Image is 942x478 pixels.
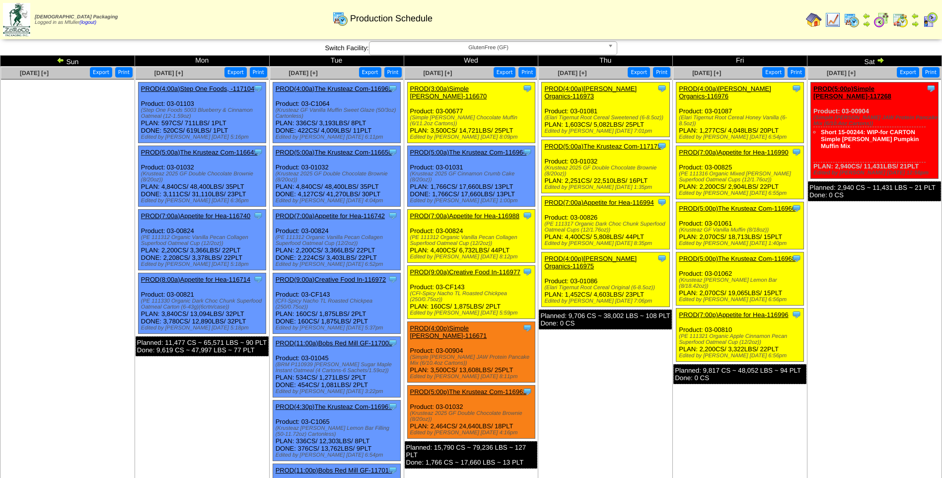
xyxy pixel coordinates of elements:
[813,115,938,127] div: (Simple [PERSON_NAME] JAW Protein Pancake Mix (6/10.4oz Cartons))
[253,147,263,157] img: Tooltip
[388,401,398,411] img: Tooltip
[653,67,670,78] button: Print
[410,171,535,183] div: (Krusteaz 2025 GF Cinnamon Crumb Cake (8/20oz))
[388,147,398,157] img: Tooltip
[350,13,433,24] span: Production Schedule
[253,83,263,93] img: Tooltip
[410,268,521,276] a: PROD(9:00a)Creative Food In-116977
[679,311,788,319] a: PROD(7:00p)Appetite for Hea-116996
[276,107,400,119] div: (Krusteaz GF Vanilla Muffin Sweet Glaze (50/3oz) Cartonless)
[273,273,400,334] div: Product: 03-CF143 PLAN: 160CS / 1,875LBS / 2PLT DONE: 160CS / 1,875LBS / 2PLT
[404,56,538,67] td: Wed
[410,254,535,260] div: Edited by [PERSON_NAME] [DATE] 8:12pm
[679,115,803,127] div: (Elari Tigernut Root Cereal Honey Vanilla (6-8.5oz))
[926,83,936,93] img: Tooltip
[544,255,637,270] a: PROD(4:00p)[PERSON_NAME] Organics-116975
[20,70,49,77] a: [DATE] [+]
[897,67,919,78] button: Export
[141,212,250,220] a: PROD(7:00a)Appetite for Hea-116740
[141,85,254,92] a: PROD(4:00a)Step One Foods, -117104
[808,181,941,201] div: Planned: 2,940 CS ~ 11,431 LBS ~ 21 PLT Done: 0 CS
[544,285,669,291] div: (Elari Tigernut Root Cereal Original (6-8.5oz))
[141,198,266,204] div: Edited by [PERSON_NAME] [DATE] 6:36pm
[863,12,870,20] img: arrowleft.gif
[276,212,385,220] a: PROD(7:00a)Appetite for Hea-116742
[276,149,392,156] a: PROD(5:00a)The Krusteaz Com-116650
[673,364,806,384] div: Planned: 9,817 CS ~ 48,052 LBS ~ 94 PLT Done: 0 CS
[384,67,402,78] button: Print
[273,82,400,143] div: Product: 03-C1064 PLAN: 336CS / 3,193LBS / 8PLT DONE: 422CS / 4,009LBS / 11PLT
[276,85,392,92] a: PROD(4:00a)The Krusteaz Com-116965
[876,56,884,64] img: arrowright.gif
[544,85,637,100] a: PROD(4:00a)[PERSON_NAME] Organics-116973
[676,82,804,143] div: Product: 03-01087 PLAN: 1,277CS / 4,048LBS / 20PLT
[544,240,669,246] div: Edited by [PERSON_NAME] [DATE] 8:35pm
[558,70,586,77] a: [DATE] [+]
[827,70,856,77] a: [DATE] [+]
[276,467,393,474] a: PROD(11:00p)Bobs Red Mill GF-117014
[276,171,400,183] div: (Krusteaz 2025 GF Double Chocolate Brownie (8/20oz))
[922,67,940,78] button: Print
[542,82,669,137] div: Product: 03-01081 PLAN: 1,603CS / 5,082LBS / 25PLT
[136,336,269,356] div: Planned: 11,477 CS ~ 65,571 LBS ~ 90 PLT Done: 9,619 CS ~ 47,997 LBS ~ 77 PLT
[423,70,452,77] a: [DATE] [+]
[679,297,803,303] div: Edited by [PERSON_NAME] [DATE] 6:56pm
[138,273,266,334] div: Product: 03-00821 PLAN: 3,840CS / 13,094LBS / 32PLT DONE: 3,780CS / 12,890LBS / 32PLT
[276,403,392,410] a: PROD(4:30p)The Krusteaz Com-116967
[57,56,65,64] img: arrowleft.gif
[276,425,400,437] div: (Krusteaz [PERSON_NAME] Lemon Bar Filling (50-11.72oz) Cartonless)
[269,56,404,67] td: Tue
[522,323,532,333] img: Tooltip
[138,82,266,143] div: Product: 03-01103 PLAN: 597CS / 711LBS / 1PLT DONE: 520CS / 619LBS / 1PLT
[544,298,669,304] div: Edited by [PERSON_NAME] [DATE] 7:06pm
[542,252,669,307] div: Product: 03-01086 PLAN: 1,452CS / 4,603LBS / 23PLT
[79,20,96,25] a: (logout)
[544,184,669,190] div: Edited by [PERSON_NAME] [DATE] 1:35pm
[0,56,135,67] td: Sun
[844,12,860,28] img: calendarprod.gif
[253,274,263,284] img: Tooltip
[522,387,532,397] img: Tooltip
[807,56,942,67] td: Sat
[273,146,400,207] div: Product: 03-01032 PLAN: 4,840CS / 48,400LBS / 35PLT DONE: 4,127CS / 41,270LBS / 30PLT
[410,149,527,156] a: PROD(5:00a)The Krusteaz Com-116964
[792,253,801,263] img: Tooltip
[253,211,263,221] img: Tooltip
[276,325,400,331] div: Edited by [PERSON_NAME] [DATE] 5:37pm
[289,70,318,77] a: [DATE] [+]
[410,374,535,380] div: Edited by [PERSON_NAME] [DATE] 8:11pm
[141,149,258,156] a: PROD(5:00a)The Krusteaz Com-116649
[405,441,538,469] div: Planned: 15,790 CS ~ 79,236 LBS ~ 127 PLT Done: 1,766 CS ~ 17,660 LBS ~ 13 PLT
[410,430,535,436] div: Edited by [PERSON_NAME] [DATE] 4:16pm
[410,291,535,303] div: (CFI-Spicy Nacho TL Roasted Chickpea (250/0.75oz))
[676,202,804,249] div: Product: 03-01061 PLAN: 2,070CS / 18,713LBS / 15PLT
[792,147,801,157] img: Tooltip
[522,147,532,157] img: Tooltip
[388,211,398,221] img: Tooltip
[863,20,870,28] img: arrowright.gif
[410,235,535,246] div: (PE 111312 Organic Vanilla Pecan Collagen Superfood Oatmeal Cup (12/2oz))
[154,70,183,77] a: [DATE] [+]
[544,221,669,233] div: (PE 111317 Organic Dark Choc Chunk Superfood Oatmeal Cups (12/1.76oz))
[792,83,801,93] img: Tooltip
[332,10,348,26] img: calendarprod.gif
[224,67,247,78] button: Export
[544,115,669,121] div: (Elari Tigernut Root Cereal Sweetened (6-8.5oz))
[692,70,721,77] a: [DATE] [+]
[673,56,807,67] td: Fri
[388,338,398,348] img: Tooltip
[657,141,667,151] img: Tooltip
[410,212,519,220] a: PROD(7:00a)Appetite for Hea-116988
[276,198,400,204] div: Edited by [PERSON_NAME] [DATE] 4:04pm
[273,400,400,461] div: Product: 03-C1065 PLAN: 336CS / 12,303LBS / 8PLT DONE: 376CS / 13,762LBS / 9PLT
[138,146,266,207] div: Product: 03-01032 PLAN: 4,840CS / 48,400LBS / 35PLT DONE: 3,111CS / 31,110LBS / 23PLT
[679,205,796,212] a: PROD(5:00p)The Krusteaz Com-116966
[679,333,803,345] div: (PE 111321 Organic Apple Cinnamon Pecan Superfood Oatmeal Cup (12/2oz))
[679,240,803,246] div: Edited by [PERSON_NAME] [DATE] 1:40pm
[679,149,788,156] a: PROD(7:00a)Appetite for Hea-116990
[539,310,672,329] div: Planned: 9,706 CS ~ 38,002 LBS ~ 108 PLT Done: 0 CS
[679,171,803,183] div: (PE 111316 Organic Mixed [PERSON_NAME] Superfood Oatmeal Cups (12/1.76oz))
[388,274,398,284] img: Tooltip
